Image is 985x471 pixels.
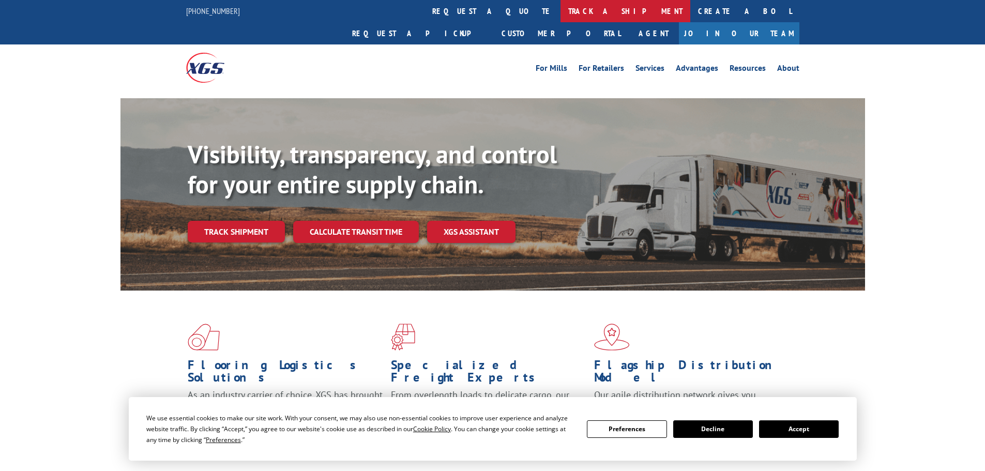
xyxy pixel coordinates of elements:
span: Our agile distribution network gives you nationwide inventory management on demand. [594,389,784,413]
a: Track shipment [188,221,285,242]
img: xgs-icon-flagship-distribution-model-red [594,324,630,351]
a: Agent [628,22,679,44]
a: Join Our Team [679,22,799,44]
a: For Mills [536,64,567,75]
a: About [777,64,799,75]
h1: Flagship Distribution Model [594,359,790,389]
h1: Flooring Logistics Solutions [188,359,383,389]
a: Customer Portal [494,22,628,44]
span: Preferences [206,435,241,444]
div: We use essential cookies to make our site work. With your consent, we may also use non-essential ... [146,413,574,445]
img: xgs-icon-focused-on-flooring-red [391,324,415,351]
span: As an industry carrier of choice, XGS has brought innovation and dedication to flooring logistics... [188,389,383,426]
div: Cookie Consent Prompt [129,397,857,461]
a: [PHONE_NUMBER] [186,6,240,16]
span: Cookie Policy [413,424,451,433]
a: XGS ASSISTANT [427,221,516,243]
button: Decline [673,420,753,438]
a: Services [635,64,664,75]
a: For Retailers [579,64,624,75]
a: Advantages [676,64,718,75]
h1: Specialized Freight Experts [391,359,586,389]
p: From overlength loads to delicate cargo, our experienced staff knows the best way to move your fr... [391,389,586,435]
img: xgs-icon-total-supply-chain-intelligence-red [188,324,220,351]
button: Preferences [587,420,666,438]
b: Visibility, transparency, and control for your entire supply chain. [188,138,557,200]
a: Calculate transit time [293,221,419,243]
a: Resources [730,64,766,75]
a: Request a pickup [344,22,494,44]
button: Accept [759,420,839,438]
